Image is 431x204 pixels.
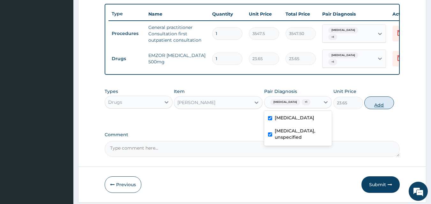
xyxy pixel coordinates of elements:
label: Unit Price [333,88,356,95]
span: + 1 [328,59,337,65]
button: Submit [361,176,400,193]
label: [MEDICAL_DATA] [275,115,314,121]
label: Comment [105,132,400,137]
th: Actions [389,8,421,20]
span: We're online! [37,61,88,126]
th: Pair Diagnosis [319,8,389,20]
td: Procedures [108,28,145,39]
td: EMZOR [MEDICAL_DATA] 500mg [145,49,209,68]
th: Type [108,8,145,20]
span: [MEDICAL_DATA] [328,52,358,59]
th: Quantity [209,8,246,20]
span: [MEDICAL_DATA] [270,99,300,105]
span: + 1 [301,99,310,105]
span: [MEDICAL_DATA] [328,27,358,33]
td: General practitioner Consultation first outpatient consultation [145,21,209,46]
label: Item [174,88,185,95]
span: + 1 [328,34,337,40]
button: Add [364,96,394,109]
label: Pair Diagnosis [264,88,297,95]
div: [PERSON_NAME] [177,99,215,106]
img: d_794563401_company_1708531726252_794563401 [12,32,26,48]
div: Chat with us now [33,36,107,44]
th: Name [145,8,209,20]
th: Total Price [282,8,319,20]
button: Previous [105,176,141,193]
label: Types [105,89,118,94]
label: [MEDICAL_DATA], unspecified [275,128,328,140]
th: Unit Price [246,8,282,20]
div: Minimize live chat window [105,3,120,18]
td: Drugs [108,53,145,65]
textarea: Type your message and hit 'Enter' [3,136,122,158]
div: Drugs [108,99,122,105]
